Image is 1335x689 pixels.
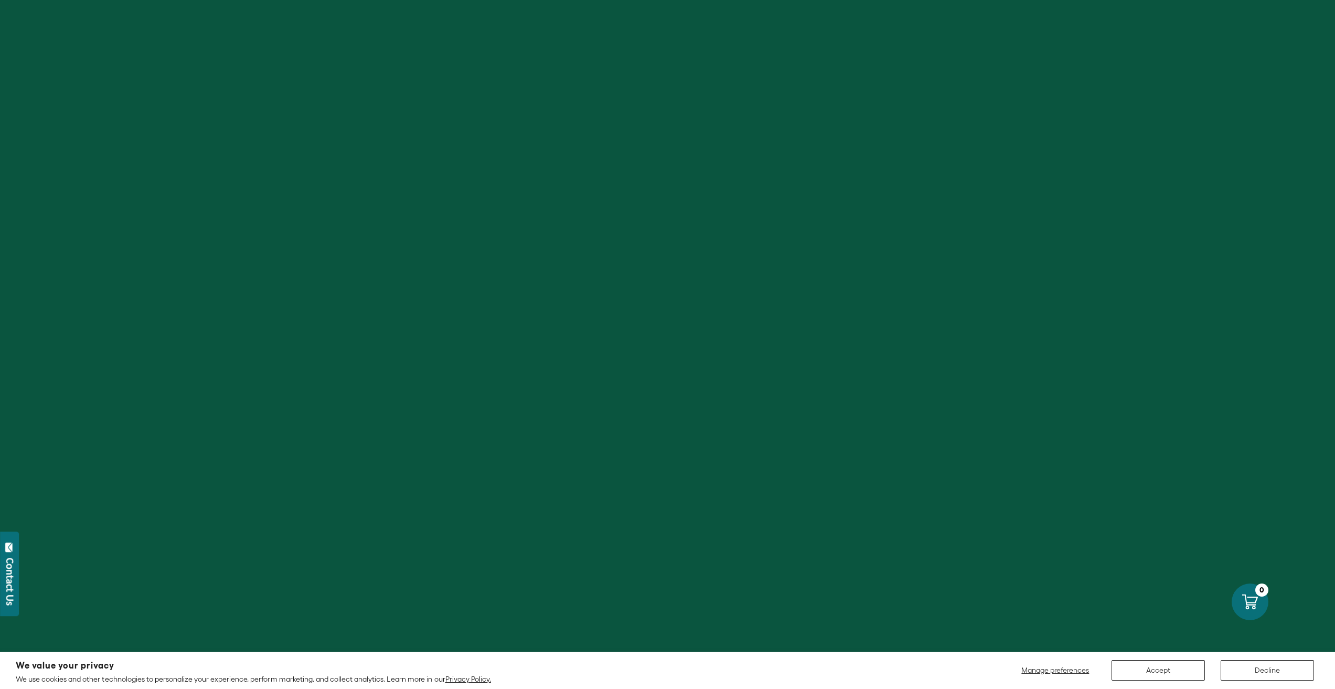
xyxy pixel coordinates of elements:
button: Decline [1221,660,1314,681]
button: Accept [1112,660,1205,681]
div: 0 [1255,584,1268,597]
span: Manage preferences [1021,666,1089,674]
h2: We value your privacy [16,661,491,670]
div: Contact Us [5,558,15,606]
a: Privacy Policy. [445,675,491,683]
p: We use cookies and other technologies to personalize your experience, perform marketing, and coll... [16,674,491,684]
button: Manage preferences [1015,660,1096,681]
